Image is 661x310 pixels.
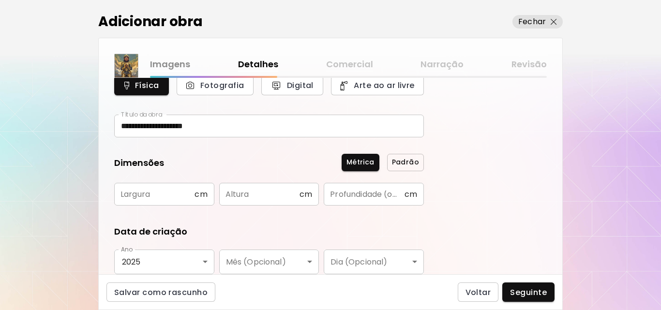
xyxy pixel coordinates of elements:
button: Física [114,76,169,95]
button: Seguinte [502,282,555,302]
button: Arte ao ar livre [331,76,424,95]
h5: Dimensões [114,157,164,171]
button: Digital [261,76,323,95]
span: cm [195,190,207,199]
span: cm [300,190,312,199]
span: Métrica [346,157,375,167]
span: cm [405,190,417,199]
div: ​ [324,250,424,274]
span: Seguinte [510,287,547,297]
button: Salvar como rascunho [106,282,215,302]
p: 2025 [122,257,207,266]
button: Métrica [342,154,379,171]
a: Imagens [150,58,190,72]
button: Padrão [387,154,424,171]
div: ​ [219,250,319,274]
h5: Data de criação [114,225,187,238]
span: Física [125,80,158,90]
button: Voltar [458,282,499,302]
span: Salvar como rascunho [114,287,208,297]
div: 2025 [114,250,214,274]
span: Digital [272,80,313,90]
span: Arte ao ar livre [342,80,413,90]
button: Fotografia [177,76,254,95]
img: thumbnail [115,54,138,77]
span: Voltar [466,287,491,297]
span: Fotografia [187,80,243,90]
span: Padrão [392,157,419,167]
